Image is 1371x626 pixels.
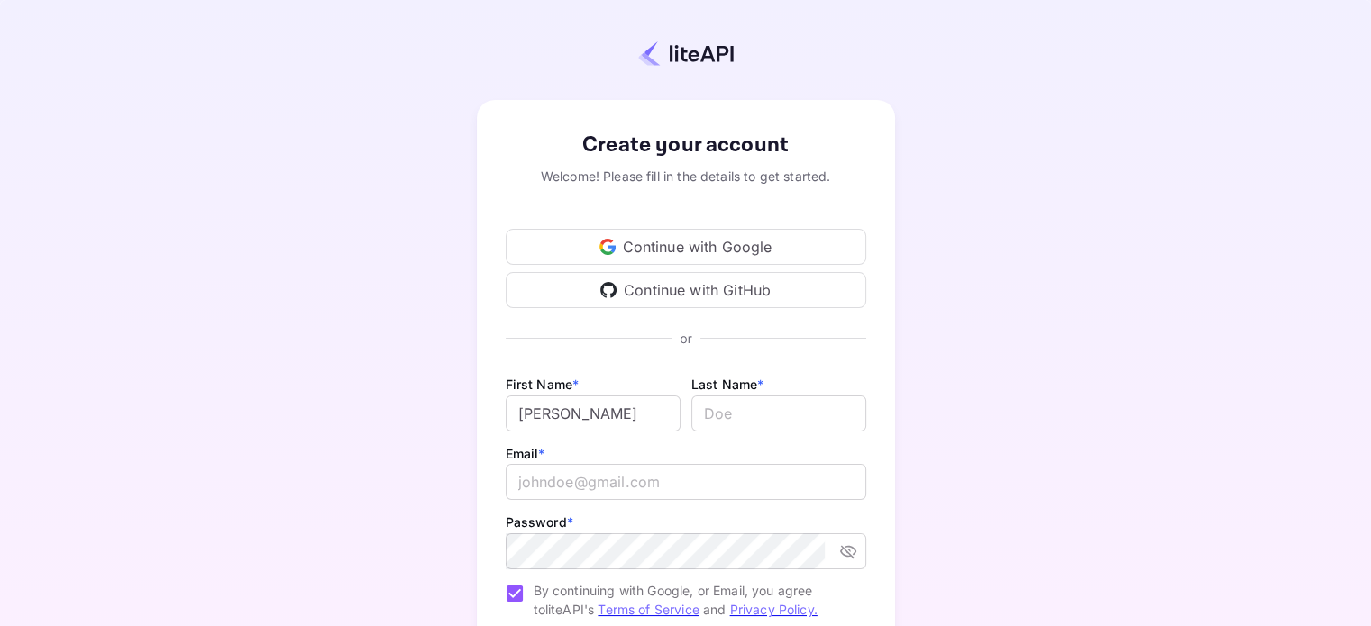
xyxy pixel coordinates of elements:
a: Privacy Policy. [730,602,818,617]
label: Password [506,514,573,530]
label: Email [506,446,545,461]
input: johndoe@gmail.com [506,464,866,500]
label: Last Name [691,377,764,392]
span: By continuing with Google, or Email, you agree to liteAPI's and [534,581,852,619]
input: Doe [691,395,866,431]
button: toggle password visibility [832,535,864,567]
div: Welcome! Please fill in the details to get started. [506,167,866,186]
label: First Name [506,377,580,392]
a: Terms of Service [598,602,699,617]
div: Continue with Google [506,229,866,265]
input: John [506,395,681,431]
div: Continue with GitHub [506,272,866,308]
div: Create your account [506,129,866,161]
img: liteapi [638,41,734,67]
keeper-lock: Open Keeper Popup [646,403,668,424]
